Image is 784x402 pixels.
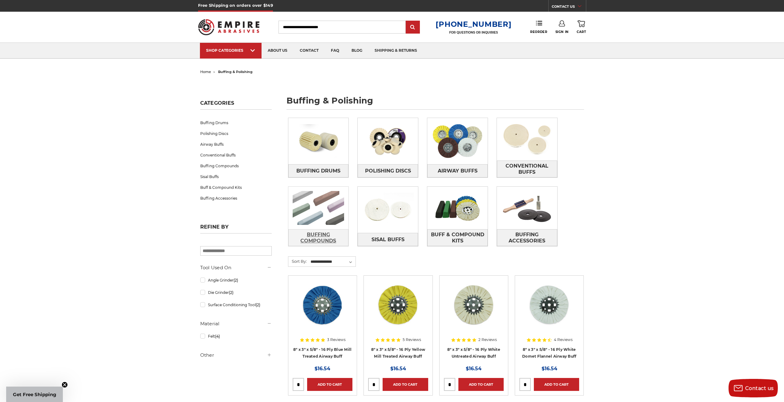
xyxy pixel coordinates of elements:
[310,257,355,266] select: Sort By:
[444,280,504,340] a: 8 inch untreated airway buffing wheel
[358,189,418,231] img: Sisal Buffs
[358,120,418,162] img: Polishing Discs
[519,280,579,340] a: 8 inch white domet flannel airway buffing wheel
[554,338,573,342] span: 4 Reviews
[458,378,504,391] a: Add to Cart
[13,392,56,397] span: Get Free Shipping
[200,160,272,171] a: Buffing Compounds
[200,299,272,310] a: Surface Conditioning Tool
[229,290,234,295] span: (2)
[6,387,63,402] div: Get Free ShippingClose teaser
[315,366,330,372] span: $16.54
[428,229,487,246] span: Buff & Compound Kits
[215,334,220,339] span: (4)
[234,278,238,282] span: (2)
[307,378,352,391] a: Add to Cart
[383,378,428,391] a: Add to Cart
[478,338,497,342] span: 2 Reviews
[262,43,294,59] a: about us
[534,378,579,391] a: Add to Cart
[525,280,574,329] img: 8 inch white domet flannel airway buffing wheel
[358,233,418,246] a: Sisal Buffs
[577,20,586,34] a: Cart
[298,280,347,329] img: blue mill treated 8 inch airway buffing wheel
[555,30,569,34] span: Sign In
[372,234,404,245] span: Sisal Buffs
[542,366,557,372] span: $16.54
[293,280,352,340] a: blue mill treated 8 inch airway buffing wheel
[522,347,576,359] a: 8" x 3" x 5/8" - 16 Ply White Domet Flannel Airway Buff
[729,379,778,397] button: Contact us
[200,117,272,128] a: Buffing Drums
[206,48,255,53] div: SHOP CATEGORIES
[200,287,272,298] a: Die Grinder
[200,351,272,359] h5: Other
[577,30,586,34] span: Cart
[200,139,272,150] a: Airway Buffs
[62,382,68,388] button: Close teaser
[200,193,272,204] a: Buffing Accessories
[745,385,774,391] span: Contact us
[218,70,253,74] span: buffing & polishing
[373,280,423,329] img: 8 x 3 x 5/8 airway buff yellow mill treatment
[407,21,419,34] input: Submit
[497,118,557,160] img: Conventional Buffs
[200,150,272,160] a: Conventional Buffs
[438,166,477,176] span: Airway Buffs
[466,366,481,372] span: $16.54
[288,120,349,162] img: Buffing Drums
[371,347,425,359] a: 8" x 3" x 5/8" - 16 Ply Yellow Mill Treated Airway Buff
[200,275,272,286] a: Angle Grinder
[427,120,488,162] img: Airway Buffs
[497,187,557,229] img: Buffing Accessories
[497,161,557,177] span: Conventional Buffs
[345,43,368,59] a: blog
[200,331,272,342] a: Felt
[200,128,272,139] a: Polishing Discs
[293,347,351,359] a: 8" x 3" x 5/8" - 16 Ply Blue Mill Treated Airway Buff
[368,43,423,59] a: shipping & returns
[200,320,272,327] h5: Material
[497,229,557,246] a: Buffing Accessories
[200,264,272,271] h5: Tool Used On
[286,96,584,110] h1: buffing & polishing
[497,160,557,177] a: Conventional Buffs
[427,229,488,246] a: Buff & Compound Kits
[288,229,349,246] a: Buffing Compounds
[427,187,488,229] img: Buff & Compound Kits
[288,187,349,229] img: Buffing Compounds
[296,166,340,176] span: Buffing Drums
[403,338,421,342] span: 5 Reviews
[200,224,272,233] h5: Refine by
[436,30,511,35] p: FOR QUESTIONS OR INQUIRIES
[288,257,307,266] label: Sort By:
[447,347,500,359] a: 8" x 3" x 5/8" - 16 Ply White Untreated Airway Buff
[358,164,418,177] a: Polishing Discs
[449,280,498,329] img: 8 inch untreated airway buffing wheel
[256,303,260,307] span: (2)
[327,338,346,342] span: 3 Reviews
[200,182,272,193] a: Buff & Compound Kits
[200,171,272,182] a: Sisal Buffs
[294,43,325,59] a: contact
[368,280,428,340] a: 8 x 3 x 5/8 airway buff yellow mill treatment
[365,166,411,176] span: Polishing Discs
[552,3,586,12] a: CONTACT US
[436,20,511,29] a: [PHONE_NUMBER]
[390,366,406,372] span: $16.54
[530,20,547,34] a: Reorder
[530,30,547,34] span: Reorder
[198,15,260,39] img: Empire Abrasives
[200,100,272,110] h5: Categories
[288,164,349,177] a: Buffing Drums
[427,164,488,177] a: Airway Buffs
[200,70,211,74] a: home
[289,229,348,246] span: Buffing Compounds
[325,43,345,59] a: faq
